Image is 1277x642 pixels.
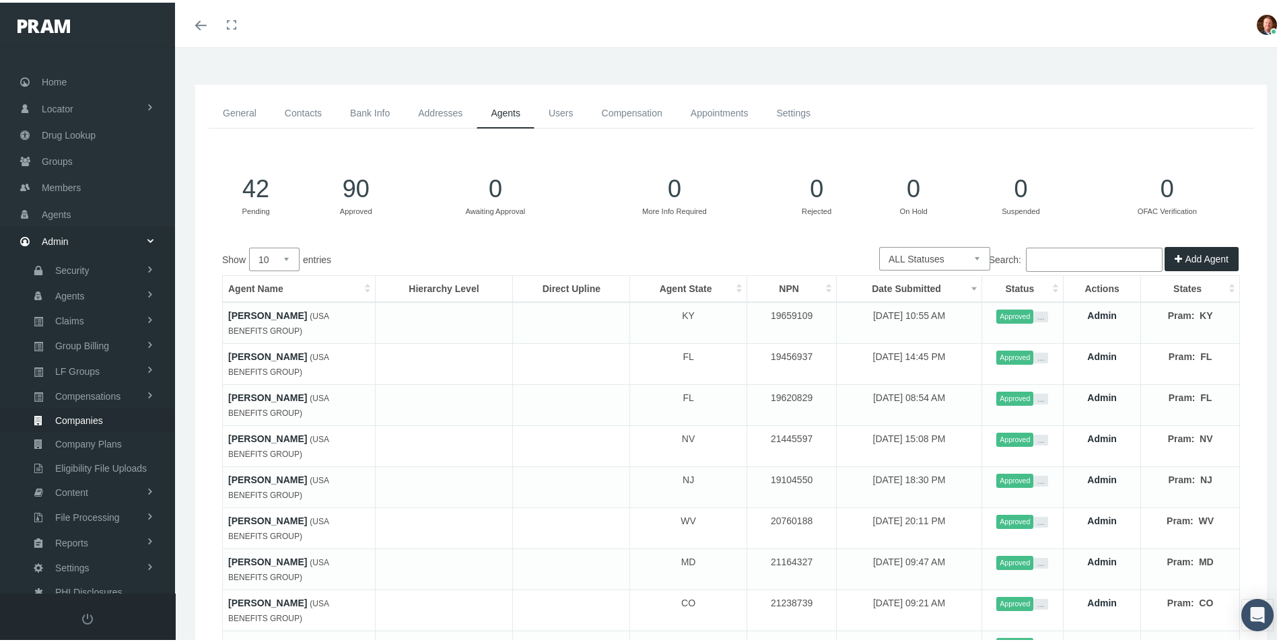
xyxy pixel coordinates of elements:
[996,553,1033,567] span: Approved
[996,389,1033,403] span: Approved
[1087,308,1117,318] a: Admin
[42,172,81,198] span: Members
[747,546,837,587] td: 21164327
[1033,350,1048,361] button: ...
[1033,596,1048,607] button: ...
[222,245,731,269] label: Show entries
[1087,390,1117,400] a: Admin
[989,245,1163,269] label: Search:
[996,471,1033,485] span: Approved
[837,587,981,629] td: [DATE] 09:21 AM
[1165,244,1239,269] button: Add Agent
[630,464,747,505] td: NJ
[642,205,707,213] small: More Info Required
[55,307,84,330] span: Claims
[1199,554,1214,565] b: MD
[588,172,762,201] h1: 0
[802,205,831,213] small: Rejected
[223,273,376,300] th: Agent Name: activate to sort column ascending
[1087,349,1117,359] a: Admin
[55,332,109,355] span: Group Billing
[308,172,403,201] h1: 90
[996,512,1033,526] span: Approved
[228,472,307,483] a: [PERSON_NAME]
[872,172,955,201] h1: 0
[1087,472,1117,483] a: Admin
[996,307,1033,321] span: Approved
[1167,513,1194,524] b: Pram:
[837,273,981,300] th: Date Submitted: activate to sort column ascending
[1141,273,1240,300] th: States: activate to sort column ascending
[762,96,825,126] a: Settings
[1063,273,1140,300] th: Actions
[55,454,147,477] span: Eligibility File Uploads
[1138,205,1197,213] small: OFAC Verification
[966,172,1075,201] h1: 0
[513,273,630,300] th: Direct Upline
[1168,472,1195,483] b: Pram:
[55,382,120,405] span: Compensations
[747,464,837,505] td: 19104550
[837,423,981,464] td: [DATE] 15:08 PM
[228,349,307,359] a: [PERSON_NAME]
[1169,349,1196,359] b: Pram:
[1200,308,1212,318] b: KY
[228,390,307,400] a: [PERSON_NAME]
[340,205,372,213] small: Approved
[747,423,837,464] td: 21445597
[1033,514,1048,525] button: ...
[1168,431,1195,441] b: Pram:
[55,282,85,305] span: Agents
[1033,432,1048,443] button: ...
[209,96,271,126] a: General
[837,546,981,587] td: [DATE] 09:47 AM
[630,273,747,300] th: Agent State: activate to sort column ascending
[996,348,1033,362] span: Approved
[375,273,512,300] th: Hierarchy Level
[1087,554,1117,565] a: Admin
[837,299,981,341] td: [DATE] 10:55 AM
[1026,245,1163,269] input: Search:
[747,505,837,546] td: 20760188
[1169,390,1196,400] b: Pram:
[42,146,73,172] span: Groups
[630,505,747,546] td: WV
[271,96,336,126] a: Contacts
[1199,595,1213,606] b: CO
[996,430,1033,444] span: Approved
[228,595,307,606] a: [PERSON_NAME]
[404,96,477,126] a: Addresses
[1241,596,1274,629] div: Open Intercom Messenger
[1168,308,1195,318] b: Pram:
[1033,555,1048,566] button: ...
[249,245,300,269] select: Showentries
[1200,472,1212,483] b: NJ
[1087,431,1117,441] a: Admin
[1257,12,1277,32] img: S_Profile_Picture_684.jpg
[534,96,588,126] a: Users
[55,478,88,501] span: Content
[42,67,67,92] span: Home
[1087,595,1117,606] a: Admin
[55,430,122,453] span: Company Plans
[1033,473,1048,484] button: ...
[1033,391,1048,402] button: ...
[837,382,981,423] td: [DATE] 08:54 AM
[772,172,861,201] h1: 0
[900,205,928,213] small: On Hold
[228,554,307,565] a: [PERSON_NAME]
[477,96,534,126] a: Agents
[336,96,404,126] a: Bank Info
[1002,205,1040,213] small: Suspended
[981,273,1063,300] th: Status: activate to sort column ascending
[630,341,747,382] td: FL
[42,226,69,252] span: Admin
[996,594,1033,608] span: Approved
[214,172,298,201] h1: 42
[837,505,981,546] td: [DATE] 20:11 PM
[837,341,981,382] td: [DATE] 14:45 PM
[1086,172,1248,201] h1: 0
[747,382,837,423] td: 19620829
[42,120,96,145] span: Drug Lookup
[1167,554,1194,565] b: Pram:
